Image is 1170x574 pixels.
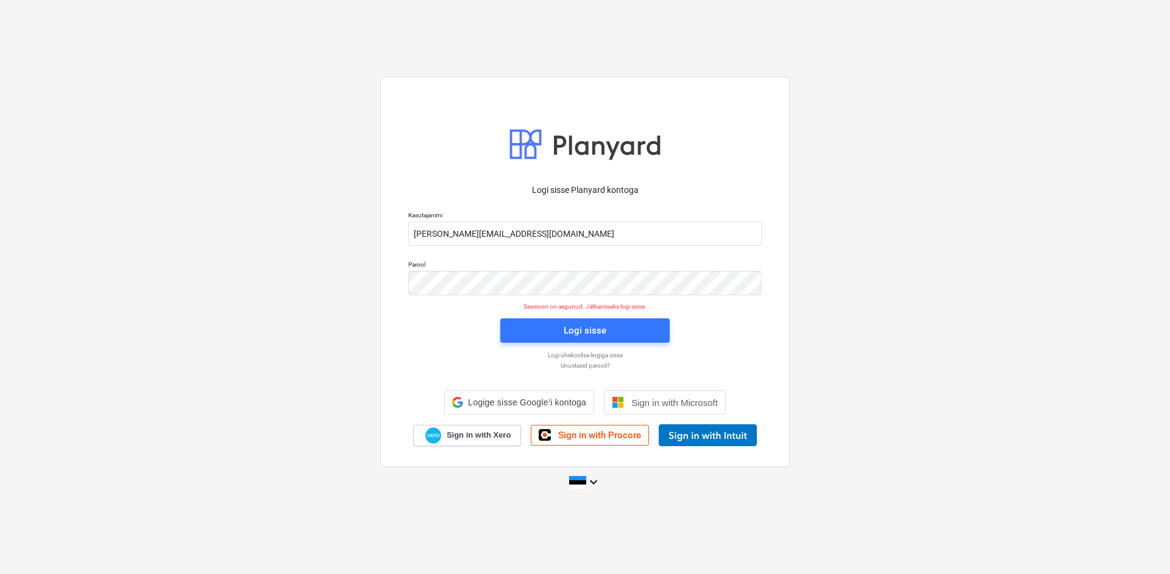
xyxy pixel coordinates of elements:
p: Sessioon on aegunud. Jätkamiseks logi sisse. [401,303,769,310]
p: Kasutajanimi [408,211,762,222]
div: Logige sisse Google’i kontoga [444,390,594,415]
div: Logi sisse [564,323,606,338]
img: Xero logo [425,427,441,444]
span: Sign in with Procore [558,430,641,441]
i: keyboard_arrow_down [586,475,601,489]
input: Kasutajanimi [408,222,762,246]
a: Logi ühekordse lingiga sisse [402,351,768,359]
div: Vestlusvidin [1109,516,1170,574]
a: Sign in with Xero [413,425,522,446]
button: Logi sisse [500,318,670,343]
p: Logi sisse Planyard kontoga [408,184,762,197]
p: Parool [408,261,762,271]
a: Unustasid parooli? [402,362,768,369]
span: Logige sisse Google’i kontoga [468,397,586,407]
span: Sign in with Xero [447,430,511,441]
a: Sign in with Procore [531,425,649,446]
img: Microsoft logo [612,396,624,408]
span: Sign in with Microsoft [631,397,718,408]
iframe: Chat Widget [1109,516,1170,574]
